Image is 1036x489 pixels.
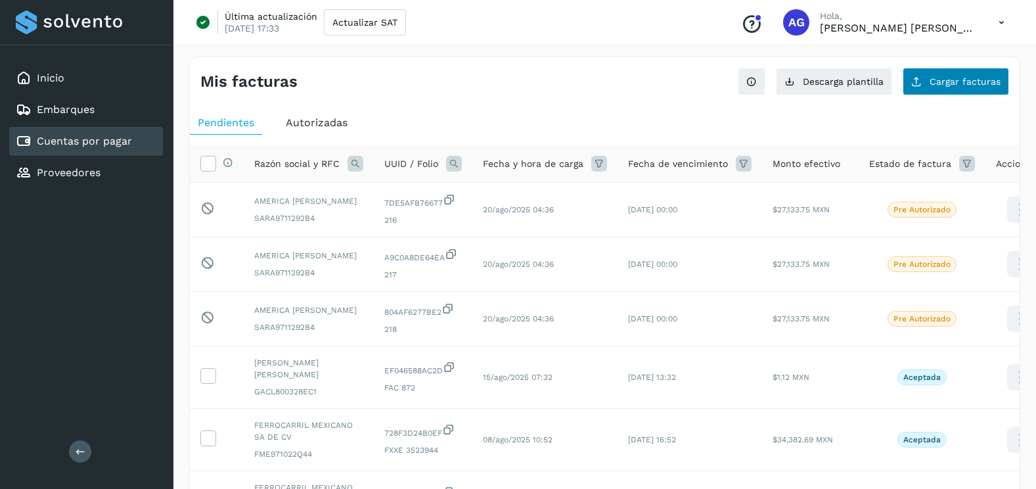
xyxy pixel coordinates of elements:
span: FERROCARRIL MEXICANO SA DE CV [254,419,363,443]
a: Cuentas por pagar [37,135,132,147]
span: $1.12 MXN [773,373,809,382]
span: Descarga plantilla [803,77,884,86]
button: Descarga plantilla [776,68,892,95]
span: Fecha y hora de carga [483,157,583,171]
span: $27,133.75 MXN [773,205,830,214]
span: 20/ago/2025 04:36 [483,314,554,323]
span: Monto efectivo [773,157,840,171]
span: [PERSON_NAME] [PERSON_NAME] [254,357,363,381]
span: SARA9711292B4 [254,267,363,279]
span: Razón social y RFC [254,157,340,171]
span: [DATE] 00:00 [628,260,677,269]
p: Hola, [820,11,978,22]
p: Pre Autorizado [893,205,951,214]
span: 7DE5AFB76677 [384,193,462,209]
span: A9C0A8DE64EA [384,248,462,264]
span: SARA9711292B4 [254,321,363,333]
span: FXXE 3523944 [384,444,462,456]
span: $34,382.69 MXN [773,435,833,444]
span: FAC 872 [384,382,462,394]
span: EF046588AC2D [384,361,462,377]
div: Embarques [9,95,163,124]
a: Embarques [37,103,95,116]
span: [DATE] 00:00 [628,205,677,214]
span: 15/ago/2025 07:32 [483,373,552,382]
span: UUID / Folio [384,157,438,171]
div: Proveedores [9,158,163,187]
p: Pre Autorizado [893,314,951,323]
span: $27,133.75 MXN [773,314,830,323]
span: Acciones [996,157,1036,171]
span: 218 [384,323,462,335]
span: Actualizar SAT [332,18,397,27]
div: Inicio [9,64,163,93]
p: Abigail Gonzalez Leon [820,22,978,34]
span: [DATE] 13:32 [628,373,676,382]
span: Fecha de vencimiento [628,157,728,171]
span: 216 [384,214,462,226]
span: 08/ago/2025 10:52 [483,435,552,444]
div: Cuentas por pagar [9,127,163,156]
p: Aceptada [903,435,941,444]
p: Aceptada [903,373,941,382]
p: [DATE] 17:33 [225,22,279,34]
span: AMERICA [PERSON_NAME] [254,250,363,262]
span: Estado de factura [869,157,951,171]
span: SARA9711292B4 [254,212,363,224]
span: GACL800328EC1 [254,386,363,398]
button: Cargar facturas [903,68,1009,95]
span: 20/ago/2025 04:36 [483,205,554,214]
span: 804AF6277BE2 [384,302,462,318]
span: FME971022Q44 [254,448,363,460]
span: Cargar facturas [930,77,1001,86]
span: AMERICA [PERSON_NAME] [254,304,363,316]
span: 20/ago/2025 04:36 [483,260,554,269]
span: 217 [384,269,462,281]
span: Autorizadas [286,116,348,129]
span: Pendientes [198,116,254,129]
span: 728F3D24B0EF [384,423,462,439]
h4: Mis facturas [200,72,298,91]
a: Proveedores [37,166,101,179]
button: Actualizar SAT [324,9,406,35]
span: $27,133.75 MXN [773,260,830,269]
span: AMERICA [PERSON_NAME] [254,195,363,207]
p: Pre Autorizado [893,260,951,269]
a: Inicio [37,72,64,84]
span: [DATE] 00:00 [628,314,677,323]
span: [DATE] 16:52 [628,435,676,444]
p: Última actualización [225,11,317,22]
